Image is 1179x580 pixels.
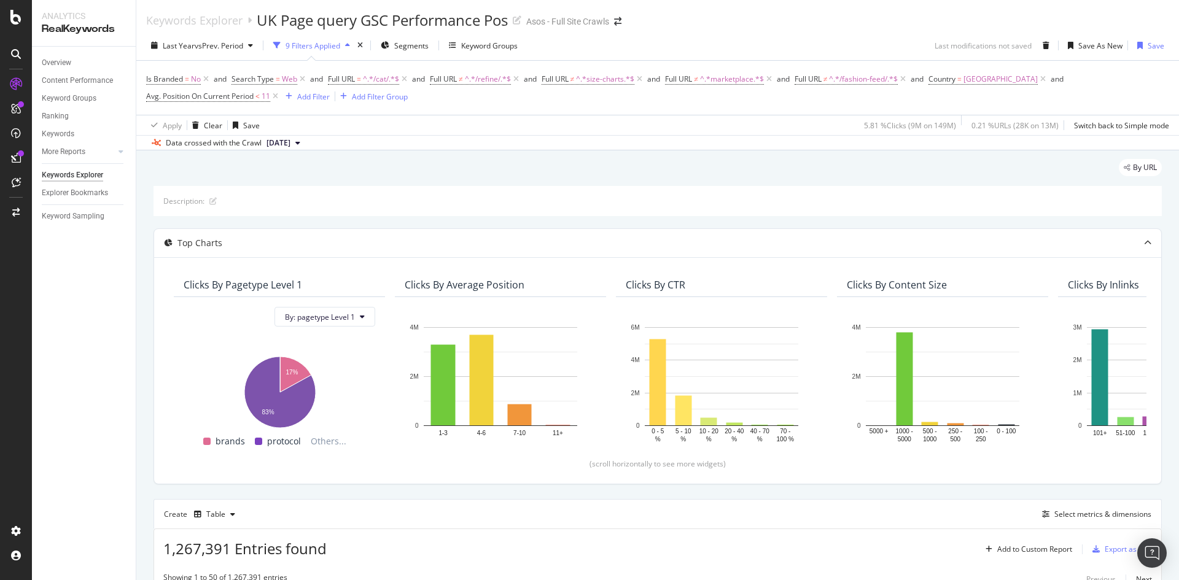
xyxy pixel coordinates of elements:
[412,74,425,84] div: and
[243,120,260,131] div: Save
[981,539,1072,559] button: Add to Custom Report
[631,389,640,396] text: 2M
[405,279,524,291] div: Clicks By Average Position
[971,120,1059,131] div: 0.21 % URLs ( 28K on 13M )
[281,89,330,104] button: Add Filter
[1088,539,1152,559] button: Export as CSV
[335,89,408,104] button: Add Filter Group
[42,110,69,123] div: Ranking
[42,22,126,36] div: RealKeywords
[1078,422,1082,429] text: 0
[328,74,355,84] span: Full URL
[184,350,375,430] svg: A chart.
[631,324,640,331] text: 6M
[232,74,274,84] span: Search Type
[852,324,861,331] text: 4M
[184,279,302,291] div: Clicks By pagetype Level 1
[274,307,375,327] button: By: pagetype Level 1
[163,41,195,51] span: Last Year
[376,36,434,55] button: Segments
[357,74,361,84] span: =
[1074,120,1169,131] div: Switch back to Simple mode
[553,429,563,436] text: 11+
[477,429,486,436] text: 4-6
[626,279,685,291] div: Clicks By CTR
[923,436,937,443] text: 1000
[163,196,204,206] div: Description:
[282,71,297,88] span: Web
[647,73,660,85] button: and
[438,429,448,436] text: 1-3
[675,428,691,435] text: 5 - 10
[42,10,126,22] div: Analytics
[206,511,225,518] div: Table
[185,74,189,84] span: =
[42,169,127,182] a: Keywords Explorer
[823,74,828,84] span: ≠
[169,458,1146,469] div: (scroll horizontally to see more widgets)
[857,422,861,429] text: 0
[163,538,327,559] span: 1,267,391 Entries found
[412,73,425,85] button: and
[526,15,609,28] div: Asos - Full Site Crawls
[870,428,889,435] text: 5000 +
[405,321,596,444] svg: A chart.
[631,357,640,363] text: 4M
[750,428,770,435] text: 40 - 70
[928,74,955,84] span: Country
[780,428,790,435] text: 70 -
[757,436,763,443] text: %
[1143,429,1159,436] text: 16-50
[847,321,1038,444] svg: A chart.
[576,71,634,88] span: ^.*size-charts.*$
[42,56,127,69] a: Overview
[524,74,537,84] div: and
[146,115,182,135] button: Apply
[42,74,127,87] a: Content Performance
[1037,507,1151,522] button: Select metrics & dimensions
[363,71,399,88] span: ^.*/cat/.*$
[461,41,518,51] div: Keyword Groups
[42,110,127,123] a: Ranking
[655,436,661,443] text: %
[1063,36,1123,55] button: Save As New
[430,74,457,84] span: Full URL
[286,368,298,375] text: 17%
[285,312,355,322] span: By: pagetype Level 1
[700,71,764,88] span: ^.*marketplace.*$
[706,436,712,443] text: %
[694,74,698,84] span: ≠
[191,71,201,88] span: No
[187,115,222,135] button: Clear
[1105,544,1152,554] div: Export as CSV
[1093,429,1107,436] text: 101+
[795,74,822,84] span: Full URL
[42,92,127,105] a: Keyword Groups
[997,428,1016,435] text: 0 - 100
[310,74,323,84] div: and
[262,88,270,105] span: 11
[777,74,790,84] div: and
[911,74,924,84] div: and
[146,74,183,84] span: Is Branded
[948,428,962,435] text: 250 -
[163,120,182,131] div: Apply
[852,373,861,380] text: 2M
[146,36,258,55] button: Last YearvsPrev. Period
[146,14,243,27] a: Keywords Explorer
[1078,41,1123,51] div: Save As New
[1119,159,1162,176] div: legacy label
[829,71,898,88] span: ^.*/fashion-feed/.*$
[146,91,254,101] span: Avg. Position On Current Period
[177,237,222,249] div: Top Charts
[626,321,817,444] div: A chart.
[1051,73,1064,85] button: and
[42,187,108,199] div: Explorer Bookmarks
[42,92,96,105] div: Keyword Groups
[410,373,419,380] text: 2M
[1073,324,1082,331] text: 3M
[214,74,227,84] div: and
[164,505,240,524] div: Create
